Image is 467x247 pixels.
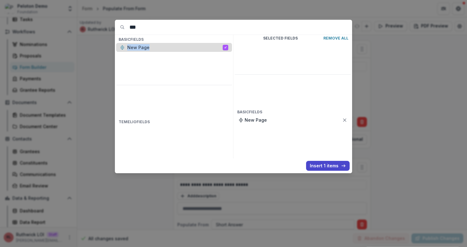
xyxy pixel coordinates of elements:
[306,161,350,171] button: Insert 1 items
[127,44,223,51] p: New Page
[323,36,348,40] p: Remove All
[245,117,342,123] p: New Page
[116,119,232,125] h4: Temelio Fields
[237,36,323,40] p: Selected Fields
[235,109,351,115] h4: Basic Fields
[116,36,232,43] h4: Basic Fields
